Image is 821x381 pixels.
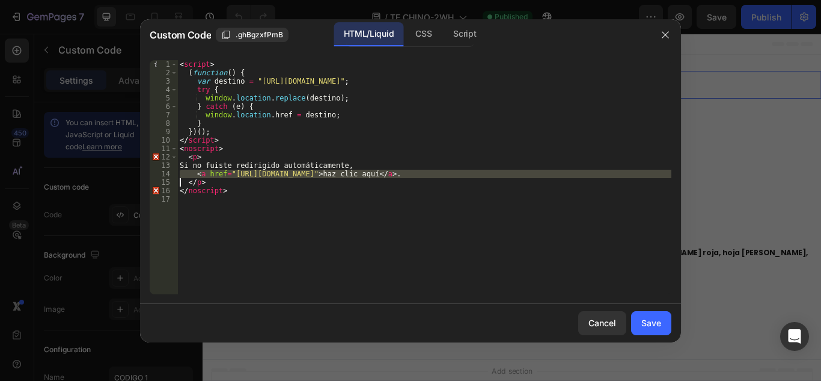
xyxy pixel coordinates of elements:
[631,311,671,335] button: Save
[406,22,441,46] div: CSS
[150,119,178,128] div: 8
[216,28,288,42] button: .ghBgzxfPmB
[150,144,178,153] div: 11
[150,128,178,136] div: 9
[150,153,178,161] div: 12
[249,303,472,345] a: Información ExclusivaSOLO POR [DATE] !!
[150,85,178,94] div: 4
[15,27,53,38] div: CODIGO 1
[249,166,472,208] a: encuentra la Oferta ExclusivaDEL 55% SOLO POR [DATE] !!
[334,22,403,46] div: HTML/Liquid
[578,311,626,335] button: Cancel
[641,317,661,329] div: Save
[355,81,367,90] div: 0
[150,60,178,69] div: 1
[444,22,486,46] div: Script
[150,187,178,195] div: 16
[150,170,178,178] div: 14
[150,136,178,144] div: 10
[236,29,283,40] span: .ghBgzxfPmB
[150,28,211,42] span: Custom Code
[780,322,809,351] div: Open Intercom Messenger
[150,178,178,187] div: 15
[150,195,178,203] div: 17
[150,111,178,119] div: 7
[150,77,178,85] div: 3
[150,161,178,170] div: 13
[10,249,706,272] strong: Semilla de sen, [PERSON_NAME], regaliz, cáscara de naranja, baya de goji, diente [PERSON_NAME], a...
[588,317,616,329] div: Cancel
[150,94,178,102] div: 5
[150,102,178,111] div: 6
[275,173,446,201] p: encuentra la Oferta Exclusiva DEL 55% SOLO POR [DATE] !!
[150,69,178,77] div: 2
[298,310,424,338] p: Información Exclusiva SOLO POR [DATE] !!
[10,238,711,282] p: El té contiene 18 hierbas funcionales como: Cada una cumple una función: desintoxicar, calmar, de...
